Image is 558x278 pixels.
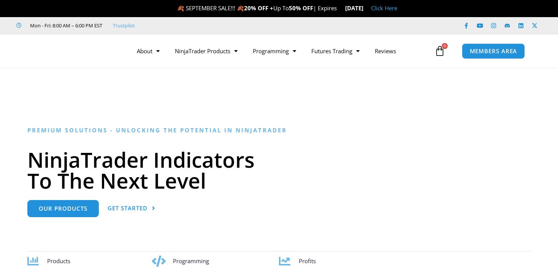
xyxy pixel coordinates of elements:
span: Products [47,257,70,265]
strong: 20% OFF + [244,4,273,12]
a: Trustpilot [113,21,135,30]
span: MEMBERS AREA [470,48,517,54]
a: Get Started [108,200,155,217]
a: 0 [423,40,457,62]
span: 0 [442,43,448,49]
a: Programming [245,42,304,60]
strong: 50% OFF [289,4,313,12]
img: ⌛ [338,5,343,11]
strong: [DATE] [345,4,363,12]
h1: NinjaTrader Indicators To The Next Level [27,149,531,191]
span: Our Products [39,206,87,211]
span: Get Started [108,205,147,211]
a: Reviews [367,42,404,60]
a: Our Products [27,200,99,217]
span: 🍂 SEPTEMBER SALE!!! 🍂 Up To | Expires [177,4,345,12]
span: Mon - Fri: 8:00 AM – 6:00 PM EST [28,21,102,30]
span: Profits [299,257,316,265]
a: About [129,42,167,60]
nav: Menu [129,42,433,60]
a: Click Here [371,4,397,12]
a: NinjaTrader Products [167,42,245,60]
img: LogoAI | Affordable Indicators – NinjaTrader [26,37,108,65]
h6: Premium Solutions - Unlocking the Potential in NinjaTrader [27,127,531,134]
span: Programming [173,257,209,265]
a: MEMBERS AREA [462,43,525,59]
a: Futures Trading [304,42,367,60]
